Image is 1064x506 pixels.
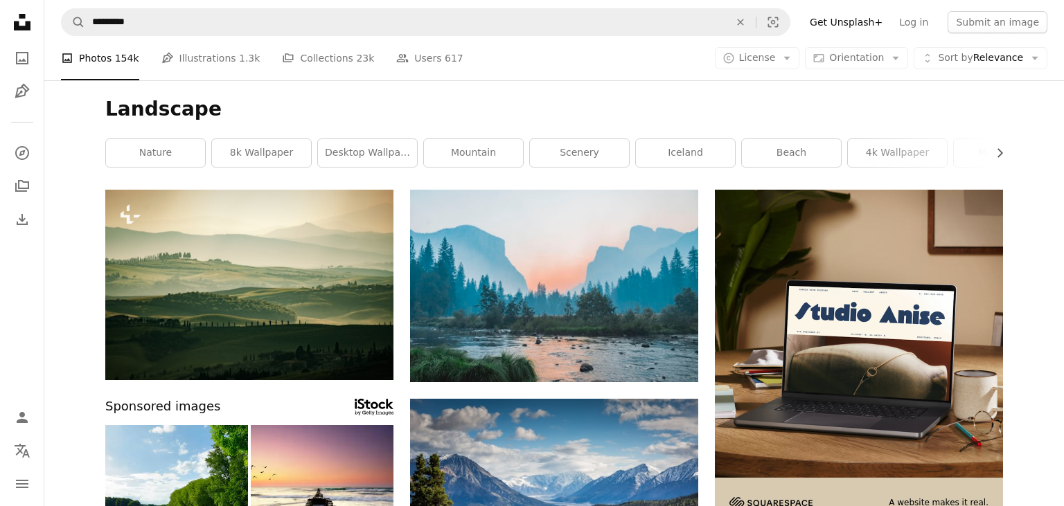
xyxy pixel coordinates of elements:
span: Orientation [829,52,884,63]
img: a view of rolling hills with trees in the foreground [105,190,393,380]
button: Clear [725,9,756,35]
img: body of water surrounded by trees [410,190,698,382]
a: 8k wallpaper [212,139,311,167]
a: Collections [8,172,36,200]
button: Sort byRelevance [914,47,1047,69]
button: Search Unsplash [62,9,85,35]
a: scenery [530,139,629,167]
a: iceland [636,139,735,167]
span: 1.3k [239,51,260,66]
a: nature [106,139,205,167]
a: Log in [891,11,937,33]
button: Submit an image [948,11,1047,33]
a: mountain [424,139,523,167]
form: Find visuals sitewide [61,8,790,36]
a: desktop wallpaper [318,139,417,167]
a: a view of rolling hills with trees in the foreground [105,278,393,291]
button: Language [8,437,36,464]
a: Log in / Sign up [8,404,36,431]
a: mountains [954,139,1053,167]
a: Download History [8,206,36,233]
a: Photos [8,44,36,72]
a: body of water surrounded by trees [410,279,698,291]
a: Illustrations [8,78,36,105]
a: Explore [8,139,36,167]
h1: Landscape [105,97,1003,122]
button: Menu [8,470,36,498]
span: License [739,52,776,63]
a: 4k wallpaper [848,139,947,167]
button: License [715,47,800,69]
span: 23k [356,51,374,66]
span: Relevance [938,51,1023,65]
button: scroll list to the right [987,139,1003,167]
a: green mountain across body of water [410,488,698,500]
img: file-1705123271268-c3eaf6a79b21image [715,190,1003,478]
a: Users 617 [396,36,463,80]
button: Orientation [805,47,908,69]
span: Sort by [938,52,973,63]
a: Get Unsplash+ [801,11,891,33]
a: beach [742,139,841,167]
span: Sponsored images [105,397,220,417]
a: Collections 23k [282,36,374,80]
span: 617 [445,51,463,66]
button: Visual search [756,9,790,35]
a: Illustrations 1.3k [161,36,260,80]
